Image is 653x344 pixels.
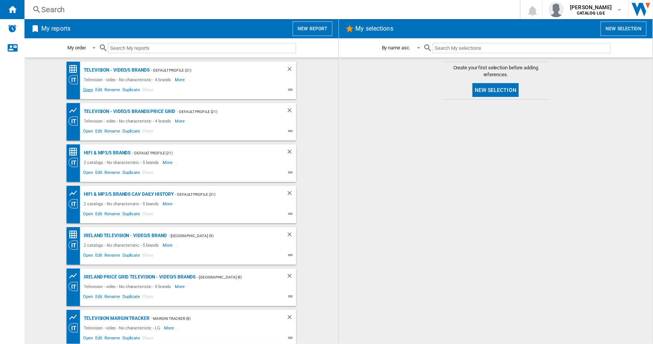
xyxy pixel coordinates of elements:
div: Delete [286,231,296,241]
button: New selection [601,21,646,36]
div: - Default profile (21) [174,190,271,199]
div: My order [67,45,86,51]
span: Open [82,293,94,302]
div: Television - video - No characteristic - LG [82,323,164,333]
span: Edit [94,86,104,95]
span: Rename [103,252,121,261]
span: Share [141,252,155,261]
div: Category View [68,75,82,84]
span: Rename [103,334,121,344]
div: IRELAND Television - video/5 brand [82,231,167,241]
span: Rename [103,86,121,95]
div: Category View [68,116,82,126]
div: Product prices grid [68,313,82,322]
div: Category View [68,282,82,291]
span: More [175,75,186,84]
span: Edit [94,169,104,178]
div: Category View [68,158,82,167]
span: More [175,282,186,291]
span: Duplicate [121,128,141,137]
img: profile.jpg [549,2,564,17]
div: IRELAND Price grid Television - video/5 brands [82,272,195,282]
div: Delete [286,148,296,158]
div: Price Matrix [68,230,82,239]
div: Category View [68,241,82,250]
span: Open [82,169,94,178]
b: CATALOG LGE [577,11,605,16]
div: Category View [68,323,82,333]
div: Television - video - No characteristic - 4 brands [82,116,175,126]
div: Delete [286,190,296,199]
span: Share [141,210,155,220]
span: Share [141,86,155,95]
div: Category View [68,199,82,208]
div: Television - video/5 brands price grid [82,107,175,116]
span: More [164,323,175,333]
div: Price Matrix [68,147,82,157]
div: Hifi & mp3/5 brands [82,148,130,158]
div: Search [41,4,500,15]
span: Create your first selection before adding references. [442,64,549,78]
span: Share [141,293,155,302]
div: Television - video - No characteristic - 4 brands [82,75,175,84]
h2: My reports [40,21,72,36]
div: Delete [286,107,296,116]
h2: My selections [354,21,395,36]
span: Edit [94,210,104,220]
span: Rename [103,210,121,220]
div: - Default profile (21) [130,148,271,158]
span: Rename [103,128,121,137]
span: Edit [94,128,104,137]
span: Open [82,334,94,344]
div: Product prices grid [68,106,82,115]
input: Search My reports [108,43,296,53]
div: 2 catalogs - No characteristic - 5 brands [82,199,163,208]
input: Search My selections [433,43,611,53]
div: By name asc. [382,45,410,51]
span: Duplicate [121,210,141,220]
div: - Default profile (21) [150,66,271,75]
span: Open [82,210,94,220]
span: More [163,158,174,167]
span: Share [141,334,155,344]
div: Delete [286,272,296,282]
span: Duplicate [121,86,141,95]
span: Open [82,128,94,137]
div: 2 catalogs - No characteristic - 5 brands [82,158,163,167]
span: Edit [94,293,104,302]
span: Share [141,128,155,137]
span: Rename [103,169,121,178]
div: Delete [286,314,296,323]
span: Rename [103,293,121,302]
div: Product prices grid [68,271,82,281]
div: Product prices grid [68,188,82,198]
span: More [163,241,174,250]
span: Edit [94,334,104,344]
div: - [GEOGRAPHIC_DATA] (9) [195,272,271,282]
span: Open [82,86,94,95]
span: [PERSON_NAME] [570,3,612,11]
div: Television - video/5 brands [82,66,149,75]
div: Price Matrix [68,64,82,74]
div: - Default profile (21) [175,107,271,116]
span: Duplicate [121,169,141,178]
img: alerts-logo.svg [8,24,17,33]
div: - margin tracker (8) [150,314,271,323]
div: Delete [286,66,296,75]
span: Duplicate [121,334,141,344]
button: New report [293,21,332,36]
div: Television margin tracker [82,314,150,323]
span: Duplicate [121,293,141,302]
div: Hifi & mp3/5 brands CAV Daily History [82,190,173,199]
span: Open [82,252,94,261]
span: Duplicate [121,252,141,261]
span: More [163,199,174,208]
span: More [175,116,186,126]
div: Television - video - No characteristic - 5 brands [82,282,175,291]
div: - [GEOGRAPHIC_DATA] (9) [167,231,271,241]
span: Edit [94,252,104,261]
div: 2 catalogs - No characteristic - 5 brands [82,241,163,250]
button: New selection [472,83,519,97]
span: Share [141,169,155,178]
